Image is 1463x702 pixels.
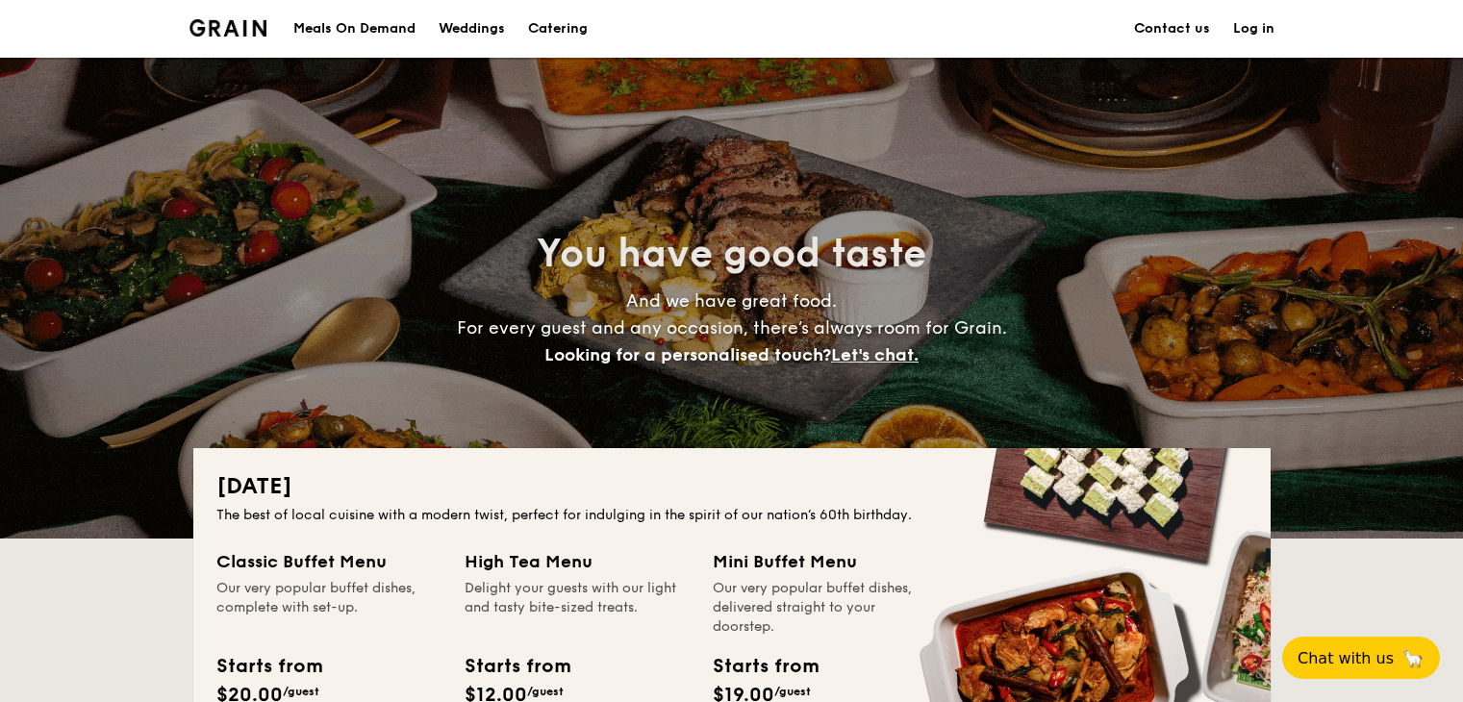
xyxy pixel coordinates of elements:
[216,548,441,575] div: Classic Buffet Menu
[831,344,919,365] span: Let's chat.
[283,685,319,698] span: /guest
[1282,637,1440,679] button: Chat with us🦙
[189,19,267,37] img: Grain
[216,579,441,637] div: Our very popular buffet dishes, complete with set-up.
[1401,647,1425,669] span: 🦙
[1298,649,1394,667] span: Chat with us
[216,652,321,681] div: Starts from
[189,19,267,37] a: Logotype
[713,652,818,681] div: Starts from
[527,685,564,698] span: /guest
[465,548,690,575] div: High Tea Menu
[465,579,690,637] div: Delight your guests with our light and tasty bite-sized treats.
[713,579,938,637] div: Our very popular buffet dishes, delivered straight to your doorstep.
[216,506,1248,525] div: The best of local cuisine with a modern twist, perfect for indulging in the spirit of our nation’...
[465,652,569,681] div: Starts from
[216,471,1248,502] h2: [DATE]
[713,548,938,575] div: Mini Buffet Menu
[774,685,811,698] span: /guest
